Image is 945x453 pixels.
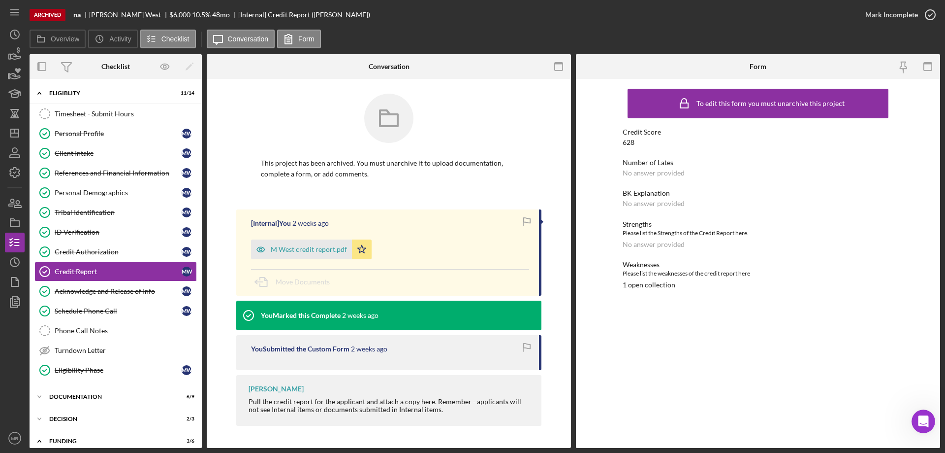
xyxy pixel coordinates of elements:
a: Schedule Phone CallMW [34,301,197,321]
div: No answer provided [623,169,685,177]
div: M W [182,188,191,198]
a: Turndown Letter [34,341,197,360]
div: Mark Incomplete [865,5,918,25]
div: M W [182,148,191,158]
div: Eligibility Phase [55,366,182,374]
button: Activity [88,30,137,48]
a: Personal ProfileMW [34,124,197,143]
div: [PERSON_NAME] [249,385,304,393]
div: Acknowledge and Release of Info [55,287,182,295]
div: M W [182,168,191,178]
button: Mark Incomplete [855,5,940,25]
button: Form [277,30,321,48]
div: Timesheet - Submit Hours [55,110,196,118]
div: Schedule Phone Call [55,307,182,315]
button: Overview [30,30,86,48]
div: Documentation [49,394,170,400]
a: References and Financial InformationMW [34,163,197,183]
div: M W [182,267,191,277]
div: 3 / 6 [177,438,194,444]
a: Credit ReportMW [34,262,197,281]
div: Tribal Identification [55,209,182,216]
div: Please list the Strengths of the Credit Report here. [623,228,893,238]
div: Personal Profile [55,130,182,138]
label: Activity [109,35,131,43]
div: 628 [623,139,634,146]
div: [PERSON_NAME] West [89,11,169,19]
div: Personal Demographics [55,189,182,197]
a: Acknowledge and Release of InfoMW [34,281,197,301]
div: Strengths [623,220,893,228]
div: $6,000 [169,11,190,19]
a: Phone Call Notes [34,321,197,341]
button: MR [5,428,25,448]
div: Form [750,63,766,70]
text: MR [11,436,19,441]
button: Conversation [207,30,275,48]
button: M West credit report.pdf [251,240,372,259]
label: Checklist [161,35,189,43]
div: You Submitted the Custom Form [251,345,349,353]
b: na [73,11,81,19]
div: ID Verification [55,228,182,236]
div: M W [182,247,191,257]
div: Checklist [101,63,130,70]
div: M W [182,227,191,237]
div: To edit this form you must unarchive this project [696,100,845,107]
div: No answer provided [623,200,685,208]
div: 10.5 % [192,11,211,19]
div: Credit Score [623,128,893,136]
div: Credit Authorization [55,248,182,256]
div: M W [182,208,191,217]
label: Overview [51,35,79,43]
div: No answer provided [623,241,685,248]
div: Turndown Letter [55,347,196,354]
div: M W [182,306,191,316]
div: Decision [49,416,170,422]
span: Move Documents [276,278,330,286]
div: M W [182,365,191,375]
a: Credit AuthorizationMW [34,242,197,262]
a: Timesheet - Submit Hours [34,104,197,124]
div: References and Financial Information [55,169,182,177]
div: 1 open collection [623,281,675,289]
div: BK Explanation [623,189,893,197]
div: 6 / 9 [177,394,194,400]
div: Number of Lates [623,159,893,167]
div: Please list the weaknesses of the credit report here [623,269,893,279]
label: Form [298,35,315,43]
time: 2025-09-10 20:36 [292,219,329,227]
div: M West credit report.pdf [271,245,347,253]
div: Credit Report [55,268,182,276]
div: 11 / 14 [177,90,194,96]
label: Conversation [228,35,269,43]
div: Archived [30,9,65,21]
div: You Marked this Complete [261,312,341,319]
a: Client IntakeMW [34,143,197,163]
div: Funding [49,438,170,444]
div: Weaknesses [623,261,893,269]
div: Phone Call Notes [55,327,196,335]
div: 2 / 3 [177,416,194,422]
time: 2025-09-10 20:35 [351,345,387,353]
time: 2025-09-10 20:35 [342,312,378,319]
div: Conversation [369,63,409,70]
button: Move Documents [251,270,340,294]
iframe: Intercom live chat [912,410,935,433]
div: [Internal] You [251,219,291,227]
div: M W [182,286,191,296]
div: [Internal] Credit Report ([PERSON_NAME]) [238,11,370,19]
p: This project has been archived. You must unarchive it to upload documentation, complete a form, o... [261,158,517,180]
div: M W [182,129,191,139]
div: Eligiblity [49,90,170,96]
button: Checklist [140,30,196,48]
div: 48 mo [212,11,230,19]
a: ID VerificationMW [34,222,197,242]
div: Pull the credit report for the applicant and attach a copy here. Remember - applicants will not s... [249,398,532,414]
a: Eligibility PhaseMW [34,360,197,380]
a: Personal DemographicsMW [34,183,197,203]
a: Tribal IdentificationMW [34,203,197,222]
div: Client Intake [55,149,182,157]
